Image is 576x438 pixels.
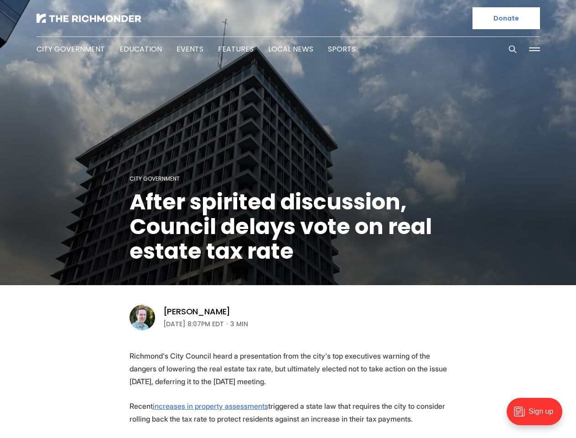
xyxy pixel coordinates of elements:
[36,44,105,54] a: City Government
[163,318,224,329] time: [DATE] 8:07PM EDT
[153,401,268,411] a: increases in property assessments
[36,14,141,23] img: The Richmonder
[119,44,162,54] a: Education
[163,306,231,317] a: [PERSON_NAME]
[499,393,576,438] iframe: portal-trigger
[230,318,248,329] span: 3 min
[130,175,180,182] a: City Government
[268,44,313,54] a: Local News
[506,42,519,56] button: Search this site
[176,44,203,54] a: Events
[130,400,447,425] p: Recent triggered a state law that requires the city to consider rolling back the tax rate to prot...
[130,305,155,330] img: Michael Phillips
[130,190,447,264] h1: After spirited discussion, Council delays vote on real estate tax rate
[218,44,254,54] a: Features
[130,349,447,388] p: Richmond's City Council heard a presentation from the city's top executives warning of the danger...
[472,7,540,29] a: Donate
[328,44,356,54] a: Sports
